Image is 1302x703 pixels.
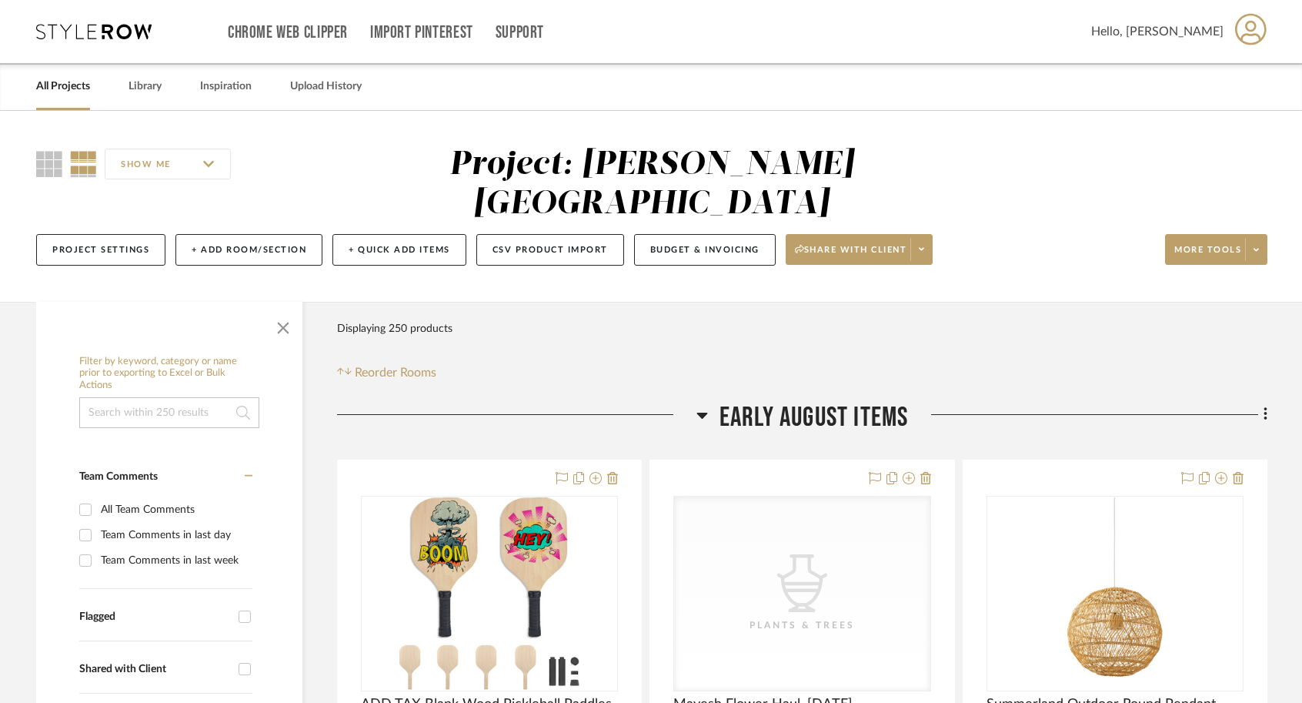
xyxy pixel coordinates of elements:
[634,234,776,266] button: Budget & Invoicing
[36,76,90,97] a: All Projects
[79,397,259,428] input: Search within 250 results
[200,76,252,97] a: Inspiration
[228,26,348,39] a: Chrome Web Clipper
[101,548,249,573] div: Team Comments in last week
[496,26,544,39] a: Support
[476,234,624,266] button: CSV Product Import
[1165,234,1267,265] button: More tools
[337,363,436,382] button: Reorder Rooms
[370,26,473,39] a: Import Pinterest
[129,76,162,97] a: Library
[355,363,436,382] span: Reorder Rooms
[725,618,879,633] div: Plants & Trees
[786,234,933,265] button: Share with client
[719,401,909,434] span: Early August Items
[399,497,579,690] img: ADD TAX Blank Wood Pickleball Paddles
[101,523,249,547] div: Team Comments in last day
[79,356,259,392] h6: Filter by keyword, category or name prior to exporting to Excel or Bulk Actions
[1174,244,1241,267] span: More tools
[79,471,158,482] span: Team Comments
[290,76,362,97] a: Upload History
[1038,497,1192,690] img: Summerland Outdoor Round Pendant
[101,497,249,522] div: All Team Comments
[268,310,299,340] button: Close
[332,234,466,266] button: + Quick Add Items
[175,234,322,266] button: + Add Room/Section
[795,244,907,267] span: Share with client
[337,313,452,344] div: Displaying 250 products
[36,234,165,266] button: Project Settings
[79,611,231,624] div: Flagged
[79,663,231,676] div: Shared with Client
[1091,22,1224,41] span: Hello, [PERSON_NAME]
[449,149,854,220] div: Project: [PERSON_NAME][GEOGRAPHIC_DATA]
